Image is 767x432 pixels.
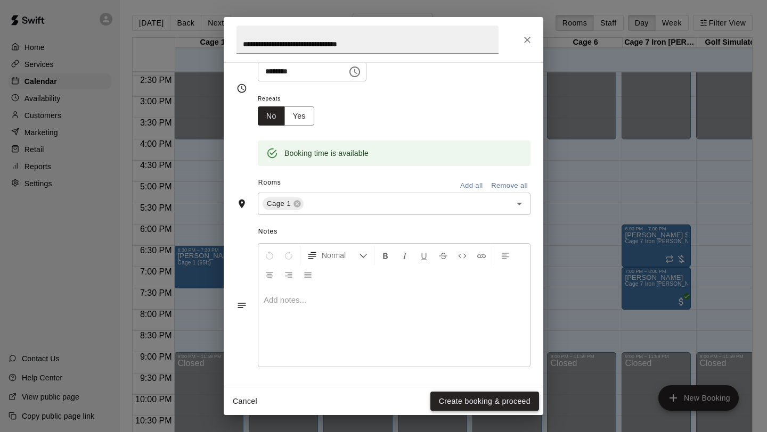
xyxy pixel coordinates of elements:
div: Cage 1 [263,197,304,210]
svg: Notes [236,300,247,311]
svg: Timing [236,83,247,94]
button: Format Strikethrough [434,246,452,265]
button: No [258,106,285,126]
button: Format Italics [396,246,414,265]
span: Notes [258,223,531,240]
div: Booking time is available [284,144,369,163]
button: Open [512,196,527,211]
button: Center Align [260,265,279,284]
span: Repeats [258,92,323,106]
button: Remove all [488,178,531,194]
button: Close [518,30,537,49]
button: Left Align [496,246,515,265]
span: Cage 1 [263,198,295,209]
button: Insert Link [472,246,491,265]
button: Choose time, selected time is 8:00 PM [344,61,365,82]
svg: Rooms [236,198,247,209]
button: Add all [454,178,488,194]
button: Formatting Options [303,246,372,265]
button: Undo [260,246,279,265]
span: Normal [322,250,359,261]
button: Create booking & proceed [430,392,539,411]
button: Right Align [280,265,298,284]
button: Format Underline [415,246,433,265]
span: Rooms [258,179,281,186]
button: Insert Code [453,246,471,265]
button: Yes [284,106,314,126]
div: outlined button group [258,106,314,126]
button: Redo [280,246,298,265]
button: Format Bold [377,246,395,265]
button: Justify Align [299,265,317,284]
button: Cancel [228,392,262,411]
